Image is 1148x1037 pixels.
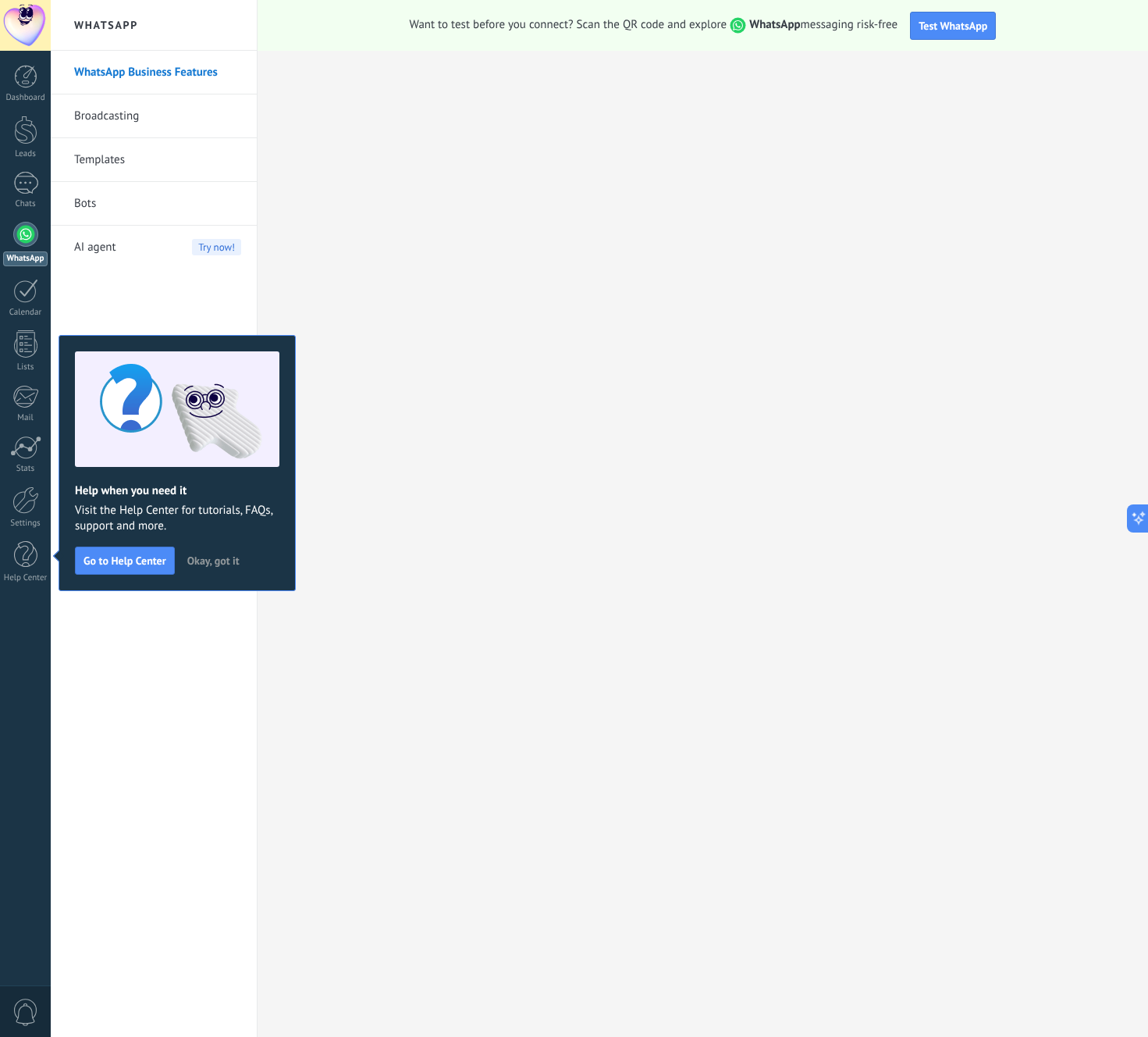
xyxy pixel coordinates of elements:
div: Leads [3,149,48,159]
strong: WhatsApp [749,17,800,32]
button: Test WhatsApp [910,12,996,40]
li: WhatsApp Business Features [51,51,257,94]
div: Calendar [3,308,48,318]
h2: Help when you need it [75,483,279,498]
a: Templates [74,138,241,182]
button: Okay, got it [180,549,247,572]
div: Lists [3,362,48,372]
a: Bots [74,182,241,226]
div: Dashboard [3,93,48,103]
div: Chats [3,199,48,209]
a: WhatsApp Business Features [74,51,241,94]
a: AI agentTry now! [74,226,241,269]
div: Stats [3,464,48,474]
span: Try now! [192,239,241,255]
div: Settings [3,518,48,529]
li: Bots [51,182,257,226]
a: Broadcasting [74,94,241,138]
li: AI agent [51,226,257,269]
button: Go to Help Center [75,547,175,575]
li: Templates [51,138,257,182]
span: Okay, got it [187,555,240,566]
span: Go to Help Center [84,555,166,566]
span: Test WhatsApp [919,19,987,33]
div: Help Center [3,573,48,583]
li: Broadcasting [51,94,257,138]
span: AI agent [74,226,116,269]
span: Visit the Help Center for tutorials, FAQs, support and more. [75,503,279,534]
div: Mail [3,413,48,423]
div: WhatsApp [3,251,48,266]
span: Want to test before you connect? Scan the QR code and explore messaging risk-free [410,17,898,34]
